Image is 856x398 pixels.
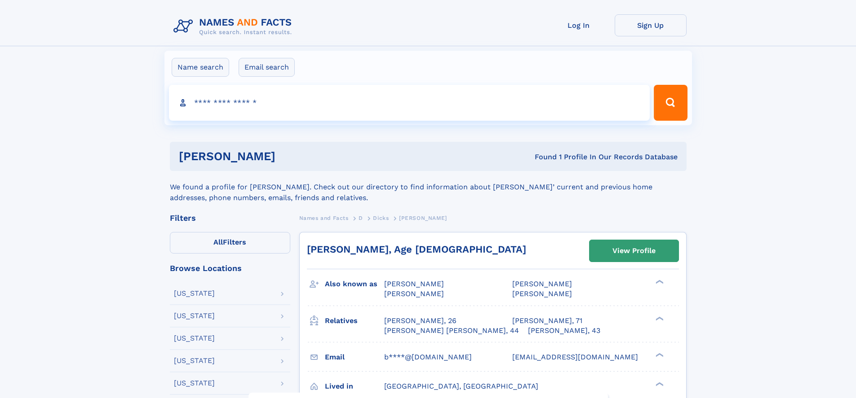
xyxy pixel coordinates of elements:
[612,241,656,261] div: View Profile
[325,379,384,394] h3: Lived in
[169,85,650,121] input: search input
[307,244,526,255] a: [PERSON_NAME], Age [DEMOGRAPHIC_DATA]
[325,313,384,328] h3: Relatives
[373,215,389,221] span: Dicks
[174,335,215,342] div: [US_STATE]
[170,14,299,39] img: Logo Names and Facts
[590,240,679,262] a: View Profile
[174,312,215,319] div: [US_STATE]
[512,316,582,326] a: [PERSON_NAME], 71
[213,238,223,246] span: All
[373,212,389,223] a: Dicks
[399,215,447,221] span: [PERSON_NAME]
[512,353,638,361] span: [EMAIL_ADDRESS][DOMAIN_NAME]
[174,290,215,297] div: [US_STATE]
[615,14,687,36] a: Sign Up
[179,151,405,162] h1: [PERSON_NAME]
[359,212,363,223] a: D
[653,279,664,285] div: ❯
[170,171,687,203] div: We found a profile for [PERSON_NAME]. Check out our directory to find information about [PERSON_N...
[384,326,519,336] a: [PERSON_NAME] [PERSON_NAME], 44
[405,152,678,162] div: Found 1 Profile In Our Records Database
[653,381,664,387] div: ❯
[384,289,444,298] span: [PERSON_NAME]
[239,58,295,77] label: Email search
[299,212,349,223] a: Names and Facts
[528,326,600,336] a: [PERSON_NAME], 43
[325,350,384,365] h3: Email
[172,58,229,77] label: Name search
[170,214,290,222] div: Filters
[174,380,215,387] div: [US_STATE]
[543,14,615,36] a: Log In
[325,276,384,292] h3: Also known as
[512,280,572,288] span: [PERSON_NAME]
[512,289,572,298] span: [PERSON_NAME]
[170,232,290,254] label: Filters
[359,215,363,221] span: D
[384,316,457,326] a: [PERSON_NAME], 26
[174,357,215,364] div: [US_STATE]
[384,280,444,288] span: [PERSON_NAME]
[653,352,664,358] div: ❯
[384,382,538,390] span: [GEOGRAPHIC_DATA], [GEOGRAPHIC_DATA]
[654,85,687,121] button: Search Button
[170,264,290,272] div: Browse Locations
[653,315,664,321] div: ❯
